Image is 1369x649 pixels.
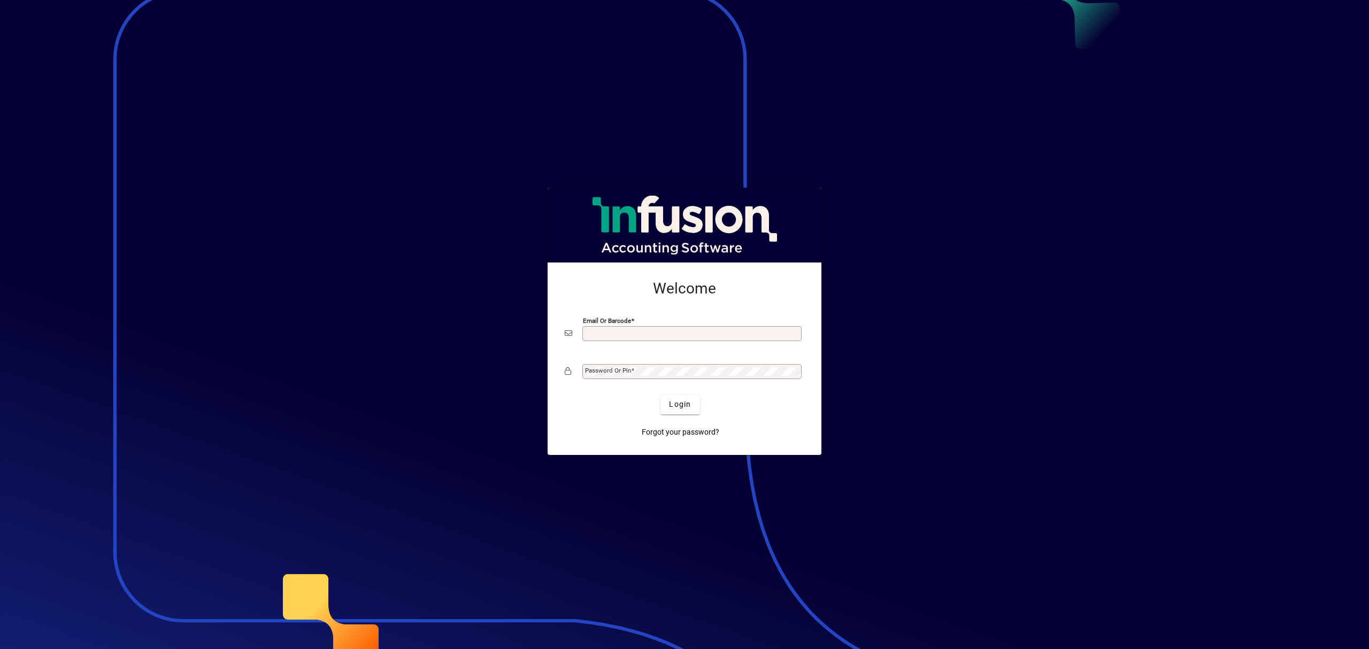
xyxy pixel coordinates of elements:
span: Forgot your password? [642,427,719,438]
a: Forgot your password? [637,423,724,442]
span: Login [669,399,691,410]
mat-label: Email or Barcode [583,316,631,324]
button: Login [660,395,699,414]
h2: Welcome [565,280,804,298]
mat-label: Password or Pin [585,367,631,374]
